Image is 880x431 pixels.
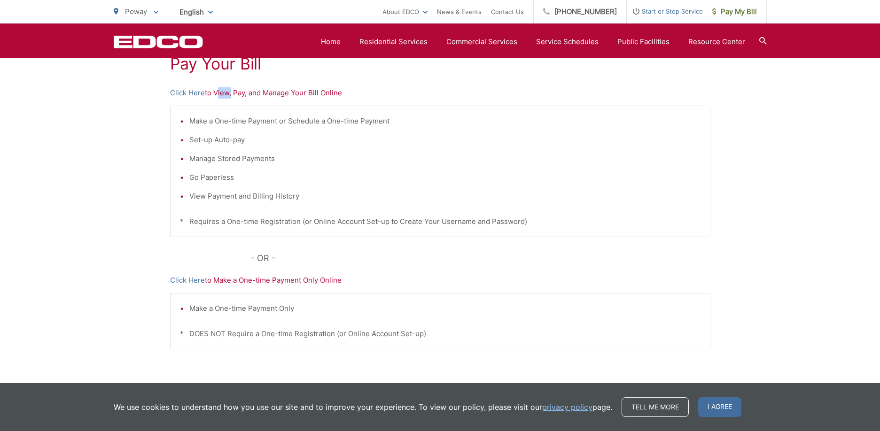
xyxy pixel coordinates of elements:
[698,397,741,417] span: I agree
[189,115,701,127] li: Make a One-time Payment or Schedule a One-time Payment
[622,397,689,417] a: Tell me more
[491,6,524,17] a: Contact Us
[437,6,482,17] a: News & Events
[125,7,147,16] span: Poway
[180,328,701,339] p: * DOES NOT Require a One-time Registration (or Online Account Set-up)
[189,191,701,202] li: View Payment and Billing History
[170,87,205,99] a: Click Here
[189,172,701,183] li: Go Paperless
[446,36,517,47] a: Commercial Services
[170,275,710,286] p: to Make a One-time Payment Only Online
[542,401,592,413] a: privacy policy
[189,153,701,164] li: Manage Stored Payments
[251,251,710,265] p: - OR -
[170,275,205,286] a: Click Here
[688,36,745,47] a: Resource Center
[170,87,710,99] p: to View, Pay, and Manage Your Bill Online
[180,216,701,227] p: * Requires a One-time Registration (or Online Account Set-up to Create Your Username and Password)
[536,36,599,47] a: Service Schedules
[359,36,428,47] a: Residential Services
[114,35,203,48] a: EDCD logo. Return to the homepage.
[617,36,670,47] a: Public Facilities
[189,303,701,314] li: Make a One-time Payment Only
[170,54,710,73] h1: Pay Your Bill
[382,6,428,17] a: About EDCO
[189,134,701,146] li: Set-up Auto-pay
[172,4,220,20] span: English
[712,6,757,17] span: Pay My Bill
[321,36,341,47] a: Home
[114,401,612,413] p: We use cookies to understand how you use our site and to improve your experience. To view our pol...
